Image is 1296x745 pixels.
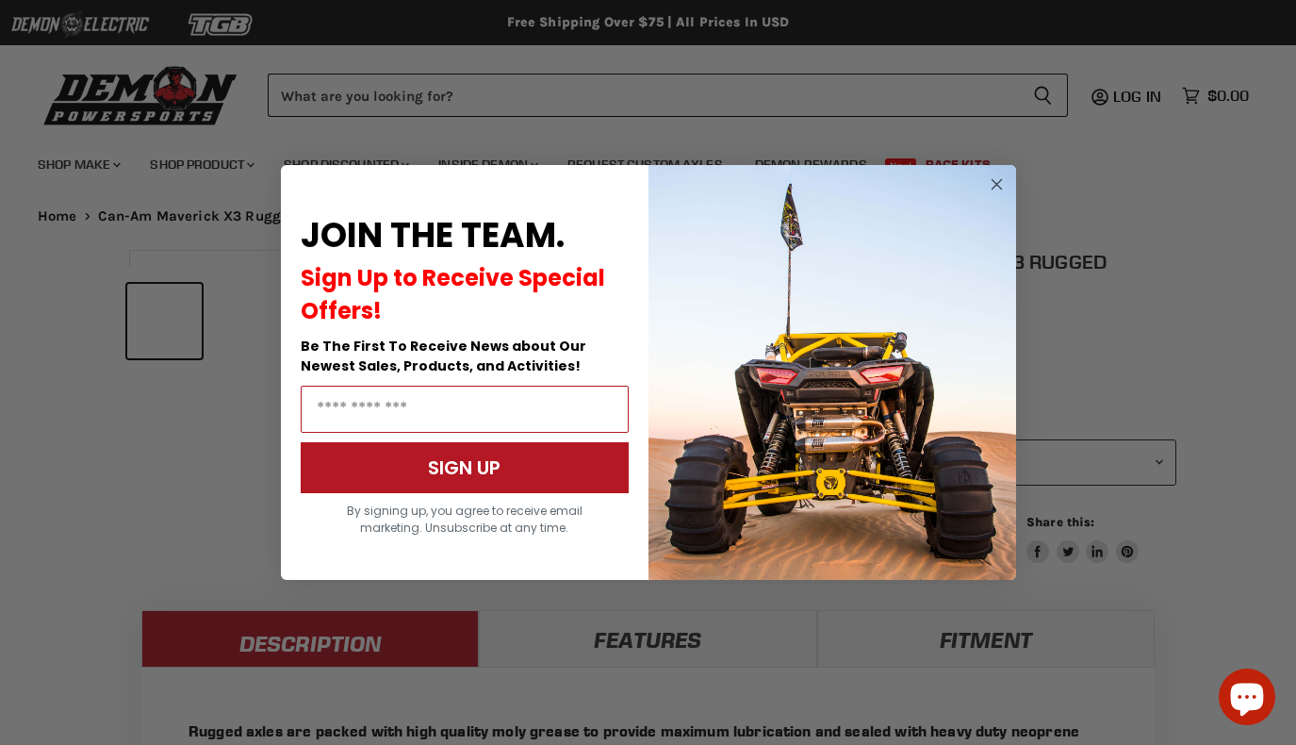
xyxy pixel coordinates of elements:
inbox-online-store-chat: Shopify online store chat [1213,669,1281,730]
input: Email Address [301,386,629,433]
img: a9095488-b6e7-41ba-879d-588abfab540b.jpeg [648,165,1016,580]
button: SIGN UP [301,442,629,493]
button: Close dialog [985,173,1009,196]
span: JOIN THE TEAM. [301,211,565,259]
span: Be The First To Receive News about Our Newest Sales, Products, and Activities! [301,337,586,375]
span: Sign Up to Receive Special Offers! [301,262,605,326]
span: By signing up, you agree to receive email marketing. Unsubscribe at any time. [347,503,582,536]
